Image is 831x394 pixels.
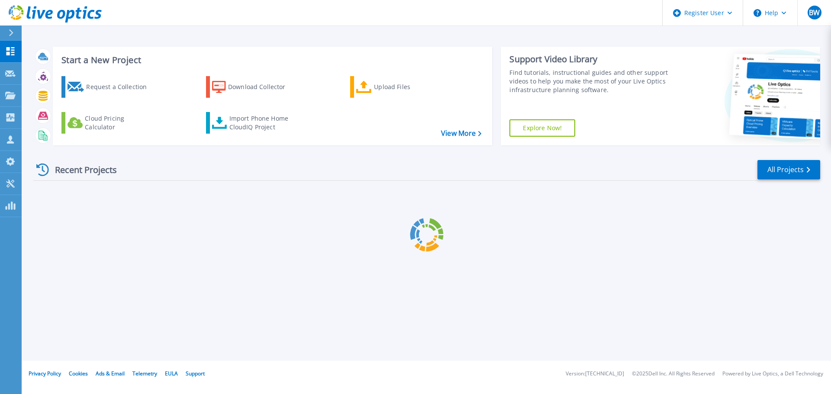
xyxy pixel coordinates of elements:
a: Support [186,370,205,377]
a: Cloud Pricing Calculator [61,112,158,134]
a: Cookies [69,370,88,377]
a: EULA [165,370,178,377]
div: Find tutorials, instructional guides and other support videos to help you make the most of your L... [509,68,672,94]
a: Privacy Policy [29,370,61,377]
a: View More [441,129,481,138]
span: BW [809,9,820,16]
h3: Start a New Project [61,55,481,65]
div: Upload Files [374,78,443,96]
div: Download Collector [228,78,297,96]
div: Cloud Pricing Calculator [85,114,154,131]
li: © 2025 Dell Inc. All Rights Reserved [632,371,715,377]
div: Import Phone Home CloudIQ Project [229,114,297,131]
a: Upload Files [350,76,447,98]
a: Explore Now! [509,119,575,137]
a: All Projects [757,160,820,179]
div: Support Video Library [509,54,672,65]
div: Request a Collection [86,78,155,96]
a: Telemetry [132,370,157,377]
div: Recent Projects [33,159,129,180]
a: Ads & Email [96,370,125,377]
li: Version: [TECHNICAL_ID] [566,371,624,377]
li: Powered by Live Optics, a Dell Technology [722,371,823,377]
a: Download Collector [206,76,303,98]
a: Request a Collection [61,76,158,98]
